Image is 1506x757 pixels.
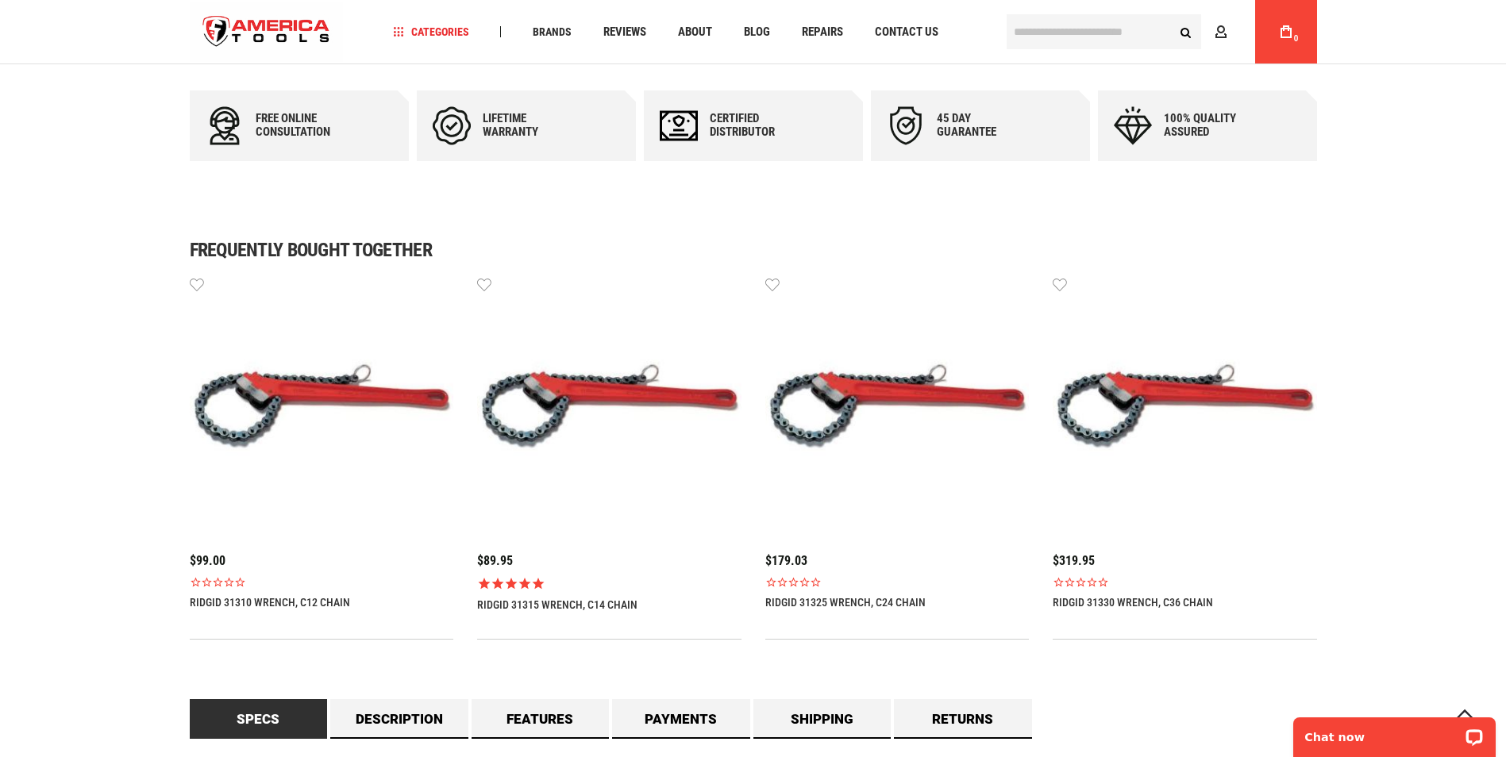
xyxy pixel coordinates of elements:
span: Rated 5.0 out of 5 stars 1 reviews [477,576,741,590]
div: Certified Distributor [710,112,805,139]
a: Repairs [795,21,850,43]
a: Blog [737,21,777,43]
span: Reviews [603,26,646,38]
span: About [678,26,712,38]
span: Blog [744,26,770,38]
a: RIDGID 31325 WRENCH, C24 CHAIN [765,596,926,609]
span: Rated 0.0 out of 5 stars 0 reviews [1053,576,1317,588]
iframe: LiveChat chat widget [1283,707,1506,757]
a: Shipping [753,699,892,739]
button: Search [1171,17,1201,47]
a: Brands [526,21,579,43]
a: Returns [894,699,1032,739]
a: RIDGID 31315 WRENCH, C14 CHAIN [477,598,637,611]
a: Description [330,699,468,739]
span: Brands [533,26,572,37]
div: Lifetime warranty [483,112,578,139]
span: 0 [1294,34,1299,43]
a: Categories [386,21,476,43]
a: RIDGID 31330 WRENCH, C36 CHAIN [1053,596,1213,609]
span: Rated 0.0 out of 5 stars 0 reviews [190,576,454,588]
span: Rated 0.0 out of 5 stars 0 reviews [765,576,1030,588]
a: Payments [612,699,750,739]
div: 100% quality assured [1164,112,1259,139]
img: America Tools [190,2,344,62]
a: Reviews [596,21,653,43]
a: Features [472,699,610,739]
h1: Frequently bought together [190,240,1317,259]
span: Contact Us [875,26,938,38]
a: Specs [190,699,328,739]
a: About [671,21,719,43]
span: $319.95 [1053,553,1095,568]
span: $99.00 [190,553,225,568]
a: Contact Us [868,21,946,43]
div: Free online consultation [256,112,351,139]
div: 45 day Guarantee [937,112,1032,139]
a: RIDGID 31310 WRENCH, C12 CHAIN [190,596,350,609]
span: $179.03 [765,553,807,568]
span: $89.95 [477,553,513,568]
span: Repairs [802,26,843,38]
span: Categories [393,26,469,37]
a: store logo [190,2,344,62]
